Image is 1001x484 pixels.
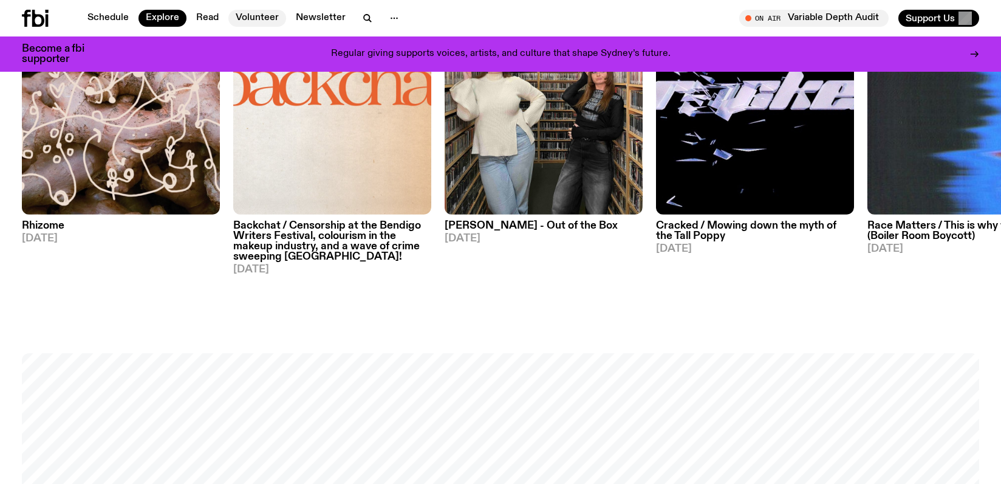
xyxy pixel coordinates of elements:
p: Regular giving supports voices, artists, and culture that shape Sydney’s future. [331,49,671,60]
a: Rhizome[DATE] [22,215,220,244]
h3: [PERSON_NAME] - Out of the Box [445,221,643,231]
button: Support Us [898,10,979,27]
a: Read [189,10,226,27]
span: [DATE] [656,244,854,254]
a: [PERSON_NAME] - Out of the Box[DATE] [445,215,643,244]
h3: Become a fbi supporter [22,44,100,64]
span: [DATE] [233,264,431,275]
h3: Cracked / Mowing down the myth of the Tall Poppy [656,221,854,241]
a: Backchat / Censorship at the Bendigo Writers Festival, colourism in the makeup industry, and a wa... [233,215,431,275]
a: Volunteer [228,10,286,27]
h3: Backchat / Censorship at the Bendigo Writers Festival, colourism in the makeup industry, and a wa... [233,221,431,262]
a: Explore [138,10,186,27]
h3: Rhizome [22,221,220,231]
a: Cracked / Mowing down the myth of the Tall Poppy[DATE] [656,215,854,254]
a: Schedule [80,10,136,27]
span: Support Us [906,13,955,24]
a: Newsletter [289,10,353,27]
span: [DATE] [445,233,643,244]
button: On AirVariable Depth Audit [739,10,889,27]
span: [DATE] [22,233,220,244]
